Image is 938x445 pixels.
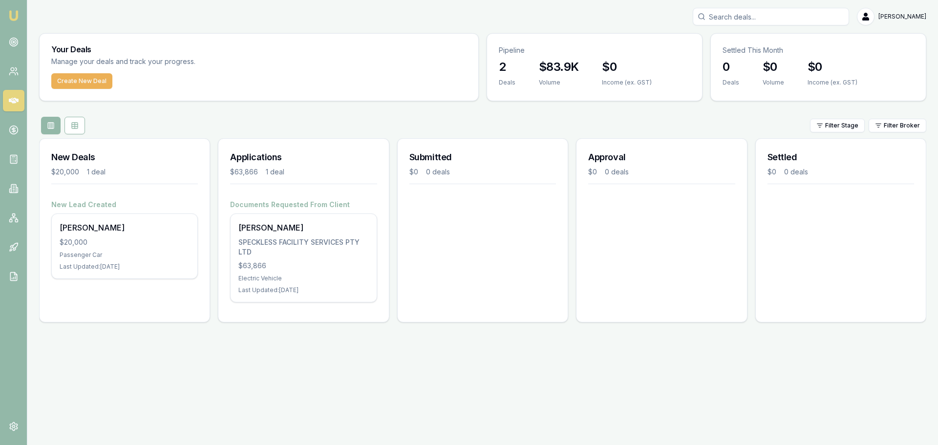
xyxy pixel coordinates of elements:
h3: $0 [602,59,652,75]
h3: Your Deals [51,45,467,53]
h3: 2 [499,59,515,75]
button: Create New Deal [51,73,112,89]
span: Filter Stage [825,122,858,129]
div: 0 deals [426,167,450,177]
h3: $83.9K [539,59,578,75]
div: 1 deal [87,167,106,177]
div: SPECKLESS FACILITY SERVICES PTY LTD [238,237,368,257]
h3: Settled [767,150,914,164]
p: Manage your deals and track your progress. [51,56,301,67]
div: $20,000 [60,237,190,247]
div: Income (ex. GST) [602,79,652,86]
h3: Submitted [409,150,556,164]
h3: 0 [723,59,739,75]
div: $63,866 [238,261,368,271]
div: Volume [763,79,784,86]
h4: Documents Requested From Client [230,200,377,210]
span: Filter Broker [884,122,920,129]
button: Filter Broker [869,119,926,132]
div: $0 [767,167,776,177]
div: Passenger Car [60,251,190,259]
img: emu-icon-u.png [8,10,20,21]
div: $0 [409,167,418,177]
div: Income (ex. GST) [808,79,857,86]
div: Deals [499,79,515,86]
h3: Approval [588,150,735,164]
p: Settled This Month [723,45,914,55]
div: $63,866 [230,167,258,177]
h3: Applications [230,150,377,164]
h3: $0 [763,59,784,75]
div: $20,000 [51,167,79,177]
div: [PERSON_NAME] [60,222,190,233]
div: Volume [539,79,578,86]
div: Electric Vehicle [238,275,368,282]
div: $0 [588,167,597,177]
h3: $0 [808,59,857,75]
button: Filter Stage [810,119,865,132]
div: Deals [723,79,739,86]
div: 1 deal [266,167,284,177]
div: 0 deals [784,167,808,177]
p: Pipeline [499,45,690,55]
div: Last Updated: [DATE] [238,286,368,294]
h3: New Deals [51,150,198,164]
div: 0 deals [605,167,629,177]
div: [PERSON_NAME] [238,222,368,233]
input: Search deals [693,8,849,25]
span: [PERSON_NAME] [878,13,926,21]
h4: New Lead Created [51,200,198,210]
div: Last Updated: [DATE] [60,263,190,271]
